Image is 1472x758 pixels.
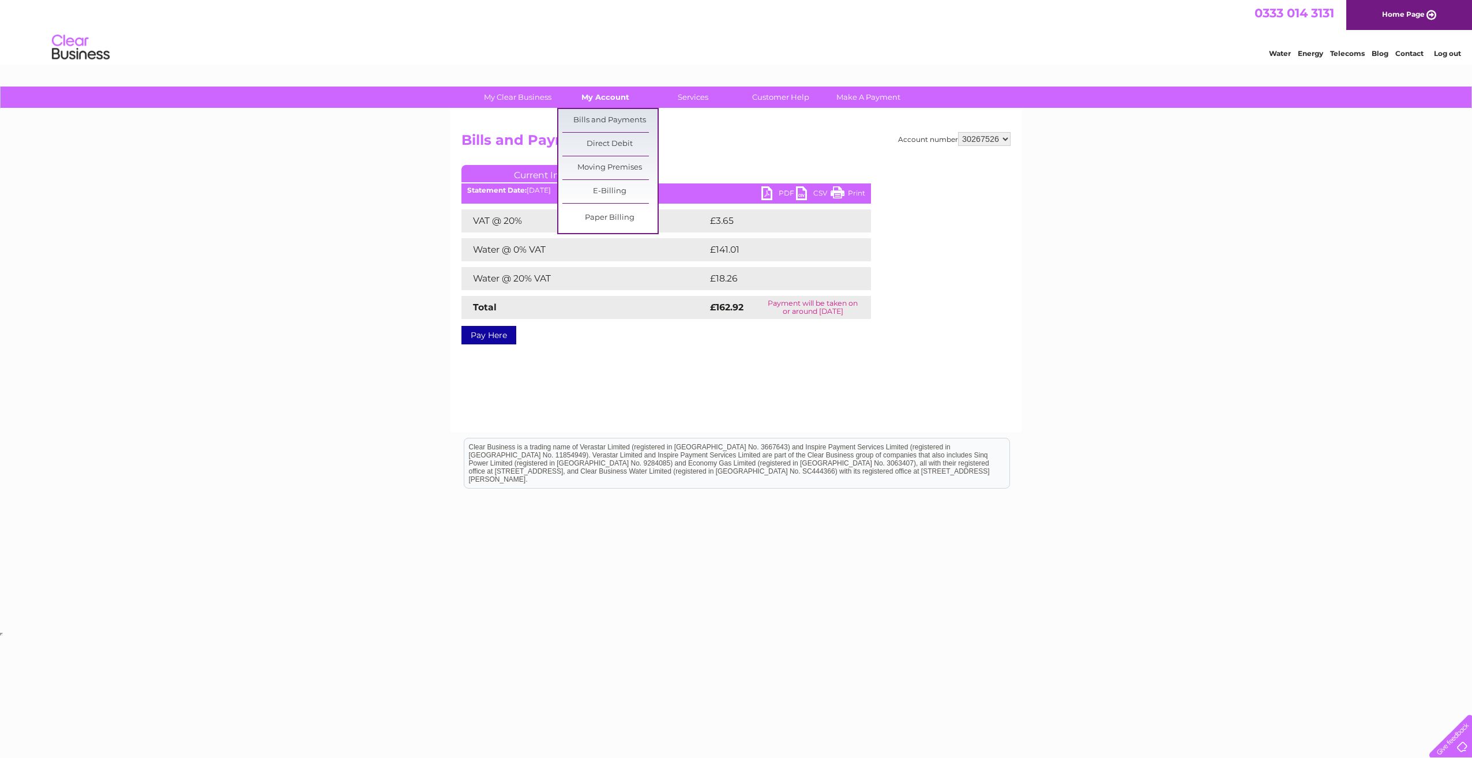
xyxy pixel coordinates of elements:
[461,165,634,182] a: Current Invoice
[464,6,1009,56] div: Clear Business is a trading name of Verastar Limited (registered in [GEOGRAPHIC_DATA] No. 3667643...
[562,180,658,203] a: E-Billing
[51,30,110,65] img: logo.png
[1298,49,1323,58] a: Energy
[707,209,844,232] td: £3.65
[562,109,658,132] a: Bills and Payments
[562,207,658,230] a: Paper Billing
[562,133,658,156] a: Direct Debit
[562,156,658,179] a: Moving Premises
[796,186,831,203] a: CSV
[707,238,848,261] td: £141.01
[461,238,707,261] td: Water @ 0% VAT
[461,209,707,232] td: VAT @ 20%
[473,302,497,313] strong: Total
[1269,49,1291,58] a: Water
[1255,6,1334,20] a: 0333 014 3131
[461,186,871,194] div: [DATE]
[1372,49,1388,58] a: Blog
[1395,49,1424,58] a: Contact
[1330,49,1365,58] a: Telecoms
[461,132,1011,154] h2: Bills and Payments
[461,267,707,290] td: Water @ 20% VAT
[470,87,565,108] a: My Clear Business
[558,87,653,108] a: My Account
[710,302,743,313] strong: £162.92
[645,87,741,108] a: Services
[707,267,847,290] td: £18.26
[467,186,527,194] b: Statement Date:
[898,132,1011,146] div: Account number
[1434,49,1461,58] a: Log out
[755,296,871,319] td: Payment will be taken on or around [DATE]
[733,87,828,108] a: Customer Help
[461,326,516,344] a: Pay Here
[761,186,796,203] a: PDF
[821,87,916,108] a: Make A Payment
[831,186,865,203] a: Print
